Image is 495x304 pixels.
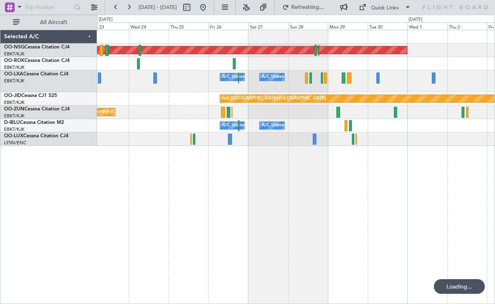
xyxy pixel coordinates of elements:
[4,58,24,63] span: OO-ROK
[291,4,325,10] span: Refreshing...
[248,22,288,30] div: Sat 27
[4,45,70,50] a: OO-NSGCessna Citation CJ4
[288,22,328,30] div: Sun 28
[4,107,70,112] a: OO-ZUNCessna Citation CJ4
[262,71,296,83] div: A/C Unavailable
[4,140,27,146] a: LFSN/ENC
[99,16,113,23] div: [DATE]
[4,107,24,112] span: OO-ZUN
[4,113,24,119] a: EBKT/KJK
[4,45,24,50] span: OO-NSG
[63,106,158,118] div: Planned Maint Kortrijk-[GEOGRAPHIC_DATA]
[222,71,374,83] div: A/C Unavailable [GEOGRAPHIC_DATA] ([GEOGRAPHIC_DATA] National)
[447,22,487,30] div: Thu 2
[4,58,70,63] a: OO-ROKCessna Citation CJ4
[4,126,24,132] a: EBKT/KJK
[169,22,209,30] div: Thu 25
[368,22,408,30] div: Tue 30
[25,1,72,13] input: Trip Number
[4,120,20,125] span: D-IBLU
[139,4,177,11] span: [DATE] - [DATE]
[4,51,24,57] a: EBKT/KJK
[355,1,415,14] button: Quick Links
[4,93,21,98] span: OO-JID
[371,4,399,12] div: Quick Links
[222,93,326,105] div: null [GEOGRAPHIC_DATA]-[GEOGRAPHIC_DATA]
[4,120,64,125] a: D-IBLUCessna Citation M2
[262,119,392,132] div: A/C Unavailable [GEOGRAPHIC_DATA]-[GEOGRAPHIC_DATA]
[4,64,24,70] a: EBKT/KJK
[21,20,86,25] span: All Aircraft
[4,99,24,106] a: EBKT/KJK
[278,1,327,14] button: Refreshing...
[4,78,24,84] a: EBKT/KJK
[328,22,368,30] div: Mon 29
[222,119,374,132] div: A/C Unavailable [GEOGRAPHIC_DATA] ([GEOGRAPHIC_DATA] National)
[4,134,23,139] span: OO-LUX
[4,134,69,139] a: OO-LUXCessna Citation CJ4
[89,22,129,30] div: Tue 23
[208,22,248,30] div: Fri 26
[4,72,69,77] a: OO-LXACessna Citation CJ4
[4,93,57,98] a: OO-JIDCessna CJ1 525
[409,16,422,23] div: [DATE]
[4,72,23,77] span: OO-LXA
[129,22,169,30] div: Wed 24
[407,22,447,30] div: Wed 1
[9,16,88,29] button: All Aircraft
[434,279,485,294] div: Loading...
